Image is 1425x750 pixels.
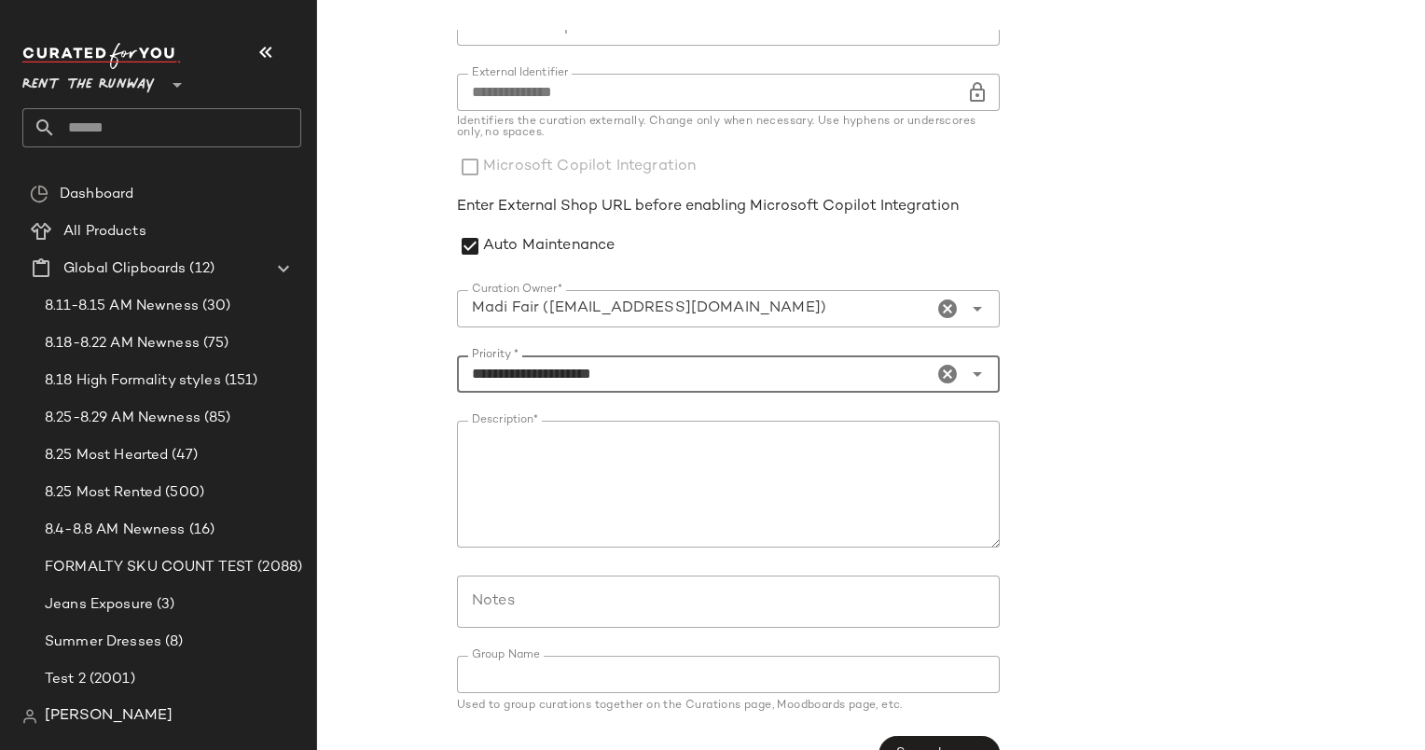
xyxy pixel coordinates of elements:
span: (151) [221,370,258,392]
span: 8.25-8.29 AM Newness [45,408,201,429]
span: All Products [63,221,146,243]
span: (8) [161,632,183,653]
span: (16) [186,520,215,541]
img: svg%3e [22,709,37,724]
img: cfy_white_logo.C9jOOHJF.svg [22,43,181,69]
label: Auto Maintenance [483,226,615,268]
span: (3) [153,594,174,616]
span: Summer Dresses [45,632,161,653]
i: Clear Curation Owner* [936,298,959,320]
span: 8.18-8.22 AM Newness [45,333,200,354]
span: [PERSON_NAME] [45,705,173,728]
span: Rent the Runway [22,63,155,97]
div: Used to group curations together on the Curations page, Moodboards page, etc. [457,701,1000,712]
div: Enter External Shop URL before enabling Microsoft Copilot Integration [457,196,1000,218]
span: 8.11-8.15 AM Newness [45,296,199,317]
span: (30) [199,296,231,317]
i: Open [966,298,989,320]
div: Identifiers the curation externally. Change only when necessary. Use hyphens or underscores only,... [457,117,1000,139]
span: (500) [161,482,204,504]
span: Global Clipboards [63,258,186,280]
span: Test 2 [45,669,86,690]
span: (85) [201,408,231,429]
span: Dashboard [60,184,133,205]
span: (12) [186,258,214,280]
i: Clear Priority * [936,363,959,385]
span: 8.4-8.8 AM Newness [45,520,186,541]
span: (75) [200,333,229,354]
span: (2001) [86,669,135,690]
img: svg%3e [30,185,48,203]
span: FORMALTY SKU COUNT TEST [45,557,254,578]
i: Open [966,363,989,385]
span: 8.25 Most Rented [45,482,161,504]
span: (47) [168,445,198,466]
span: 8.18 High Formality styles [45,370,221,392]
span: Jeans Exposure [45,594,153,616]
span: (2088) [254,557,302,578]
span: 8.25 Most Hearted [45,445,168,466]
